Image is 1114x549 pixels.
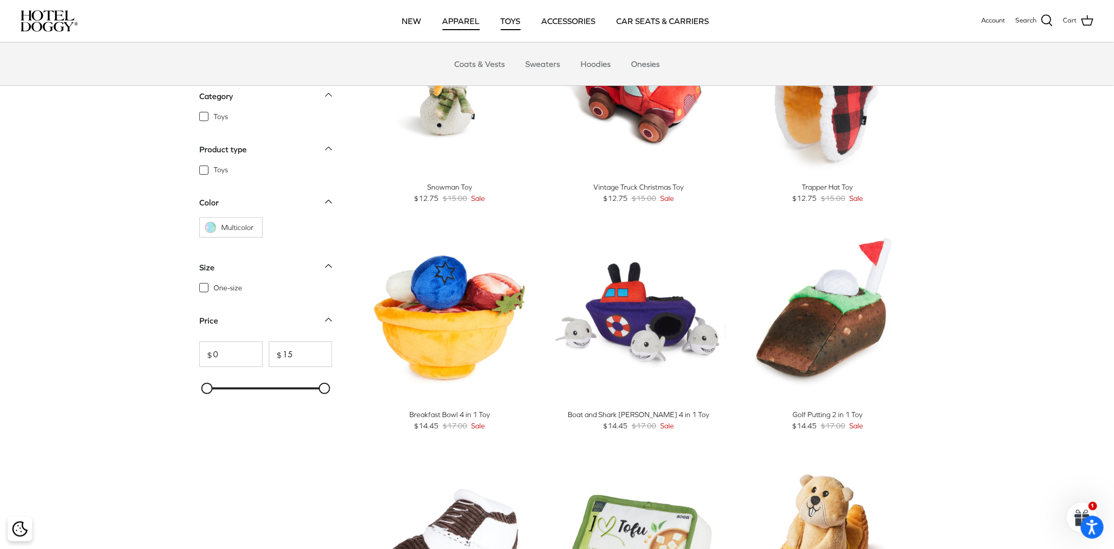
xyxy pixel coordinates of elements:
a: Sweaters [516,49,569,79]
a: Size [199,259,332,282]
a: Category [199,88,332,111]
span: $12.75 [414,193,438,204]
span: $14.45 [603,420,628,431]
div: Breakfast Bowl 4 in 1 Toy [363,409,537,420]
img: hoteldoggycom [20,10,78,32]
span: $14.45 [792,420,817,431]
div: Snowman Toy [363,181,537,193]
span: $15.00 [821,193,845,204]
span: 15% off [368,463,404,477]
a: Coats & Vests [445,49,514,79]
span: Toys [214,165,228,175]
div: Primary navigation [152,4,959,38]
span: Cart [1063,15,1077,26]
div: Price [199,314,218,327]
span: Sale [849,193,863,204]
a: Snowman Toy $12.75 $15.00 Sale [363,181,537,204]
a: CAR SEATS & CARRIERS [608,4,718,38]
span: 15% off [368,235,404,250]
a: Trapper Hat Toy [741,3,915,176]
div: Size [199,261,215,274]
a: ACCESSORIES [532,4,605,38]
span: Sale [471,193,485,204]
span: $12.75 [603,193,628,204]
a: Vintage Truck Christmas Toy [552,3,726,176]
a: TOYS [492,4,530,38]
span: 15% off [746,463,782,477]
span: $ [200,350,212,358]
div: Category [199,89,233,103]
span: 15% off [557,463,593,477]
span: Account [982,16,1006,24]
a: Account [982,15,1006,26]
span: Sale [471,420,485,431]
div: Golf Putting 2 in 1 Toy [741,409,915,420]
span: 15% off [557,235,593,250]
a: Breakfast Bowl 4 in 1 Toy $14.45 $17.00 Sale [363,409,537,432]
span: $14.45 [414,420,438,431]
a: Cart [1063,14,1094,28]
a: Golf Putting 2 in 1 Toy [741,230,915,404]
a: Golf Putting 2 in 1 Toy $14.45 $17.00 Sale [741,409,915,432]
span: Sale [660,193,674,204]
a: Trapper Hat Toy $12.75 $15.00 Sale [741,181,915,204]
a: Color [199,194,332,217]
span: $17.00 [443,420,467,431]
div: Color [199,196,219,210]
a: Onesies [622,49,669,79]
img: Cookie policy [12,521,28,537]
a: Price [199,312,332,335]
span: $15.00 [443,193,467,204]
a: NEW [393,4,431,38]
a: Product type [199,141,332,164]
span: 15% off [746,235,782,250]
div: Cookie policy [8,517,32,541]
span: Search [1016,15,1037,26]
input: To [269,341,332,367]
input: From [199,341,263,367]
button: Cookie policy [11,520,29,538]
div: Trapper Hat Toy [741,181,915,193]
span: $17.00 [821,420,845,431]
a: Boat and Shark Burrow 4 in 1 Toy [552,230,726,404]
a: APPAREL [433,4,489,38]
a: Hoodies [571,49,620,79]
span: $12.75 [792,193,817,204]
a: Snowman Toy [363,3,537,176]
a: Vintage Truck Christmas Toy $12.75 $15.00 Sale [552,181,726,204]
div: Vintage Truck Christmas Toy [552,181,726,193]
span: Sale [849,420,863,431]
a: Search [1016,14,1053,28]
span: $ [269,350,282,358]
span: Toys [214,111,228,122]
span: One-size [214,283,242,293]
span: $15.00 [632,193,656,204]
div: Boat and Shark [PERSON_NAME] 4 in 1 Toy [552,409,726,420]
span: $17.00 [632,420,656,431]
a: Boat and Shark [PERSON_NAME] 4 in 1 Toy $14.45 $17.00 Sale [552,409,726,432]
a: Breakfast Bowl 4 in 1 Toy [363,230,537,404]
span: Sale [660,420,674,431]
span: Multicolor [221,222,257,233]
div: Product type [199,143,247,156]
